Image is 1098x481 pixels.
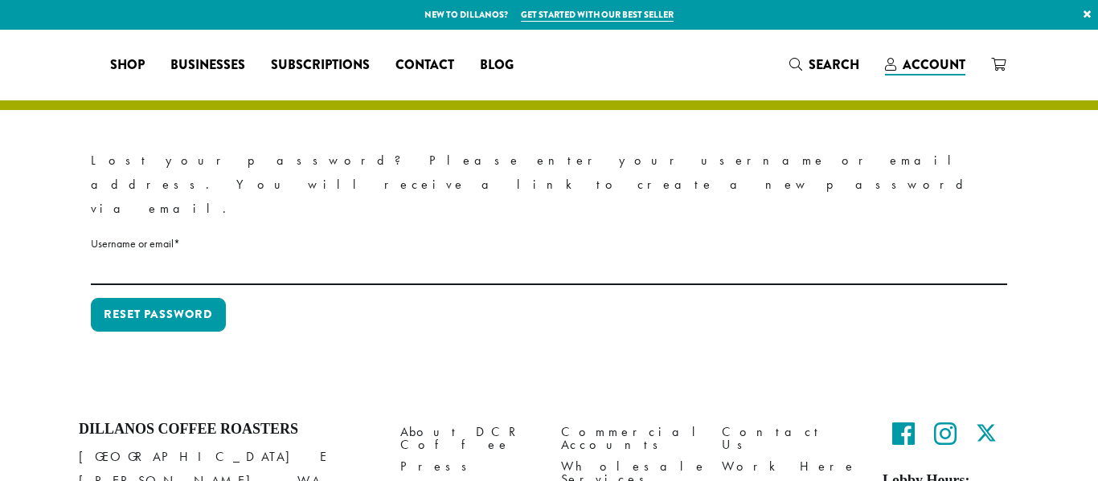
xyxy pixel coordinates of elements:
[91,298,226,332] button: Reset password
[91,149,1007,221] p: Lost your password? Please enter your username or email address. You will receive a link to creat...
[395,55,454,75] span: Contact
[400,421,537,455] a: About DCR Coffee
[776,51,872,78] a: Search
[809,55,859,74] span: Search
[903,55,965,74] span: Account
[722,455,858,477] a: Work Here
[79,421,376,438] h4: Dillanos Coffee Roasters
[480,55,514,75] span: Blog
[521,8,674,22] a: Get started with our best seller
[97,52,158,78] a: Shop
[271,55,370,75] span: Subscriptions
[91,234,1007,254] label: Username or email
[400,455,537,477] a: Press
[561,421,698,455] a: Commercial Accounts
[110,55,145,75] span: Shop
[722,421,858,455] a: Contact Us
[170,55,245,75] span: Businesses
